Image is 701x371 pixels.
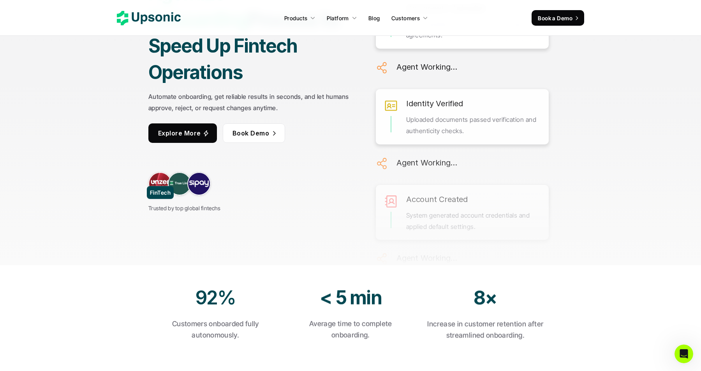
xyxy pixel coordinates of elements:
h6: Agent Working... [396,251,457,265]
h6: Agent Working... [396,60,457,74]
strong: < 5 min [320,286,382,309]
strong: Automate onboarding, get reliable results in seconds, and let humans approve, reject, or request ... [148,93,350,112]
p: Uploaded documents passed verification and authenticity checks. [406,114,541,137]
h2: 92% [156,285,275,311]
p: Explore More [158,127,201,139]
p: Trusted by top global fintechs [148,203,220,213]
p: Products [284,14,307,22]
strong: Process to Speed Up Fintech Operations [148,8,342,83]
p: Increase in customer retention after streamlined onboarding. [426,318,545,341]
h6: Agent Working... [396,156,457,169]
p: Platform [327,14,349,22]
strong: 8× [474,286,497,309]
p: Book a Demo [538,14,572,22]
p: System generated account credentials and applied default settings. [406,210,541,232]
p: Book Demo [232,127,269,139]
p: Average time to complete onboarding. [291,318,410,341]
h6: Account Created [406,193,468,206]
a: Products [280,11,320,25]
a: Blog [364,11,385,25]
p: Blog [368,14,380,22]
a: Book Demo [223,123,285,143]
p: Customers [391,14,420,22]
a: Explore More [148,123,217,143]
p: FinTech [150,188,171,197]
h6: Identity Verified [406,97,463,110]
p: Customers onboarded fully autonomously. [156,318,275,341]
iframe: Intercom live chat [675,345,693,363]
